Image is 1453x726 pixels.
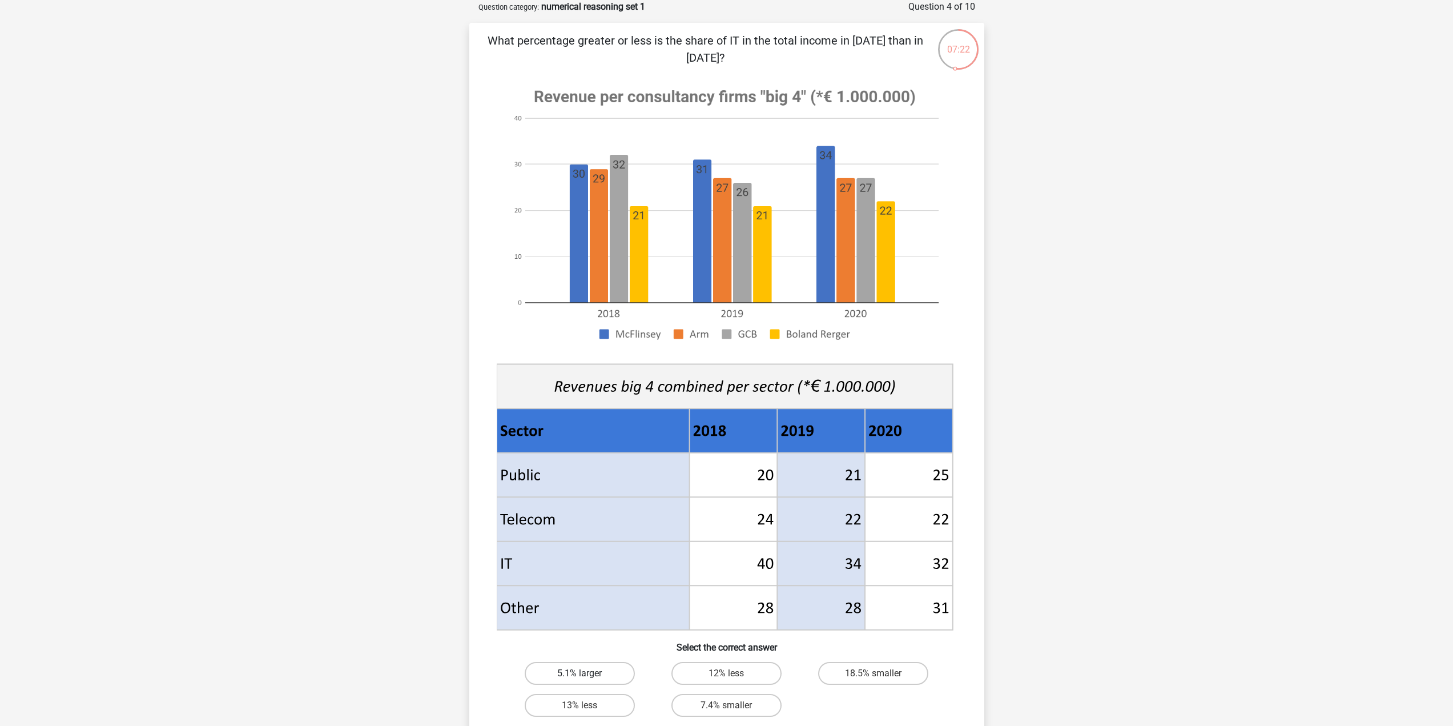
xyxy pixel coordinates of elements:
[671,694,782,717] label: 7.4% smaller
[818,662,928,685] label: 18.5% smaller
[525,662,635,685] label: 5.1% larger
[525,694,635,717] label: 13% less
[488,32,923,66] p: What percentage greater or less is the share of IT in the total income in [DATE] than in [DATE]?
[488,633,966,653] h6: Select the correct answer
[937,28,980,57] div: 07:22
[478,3,539,11] small: Question category:
[541,1,645,12] strong: numerical reasoning set 1
[671,662,782,685] label: 12% less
